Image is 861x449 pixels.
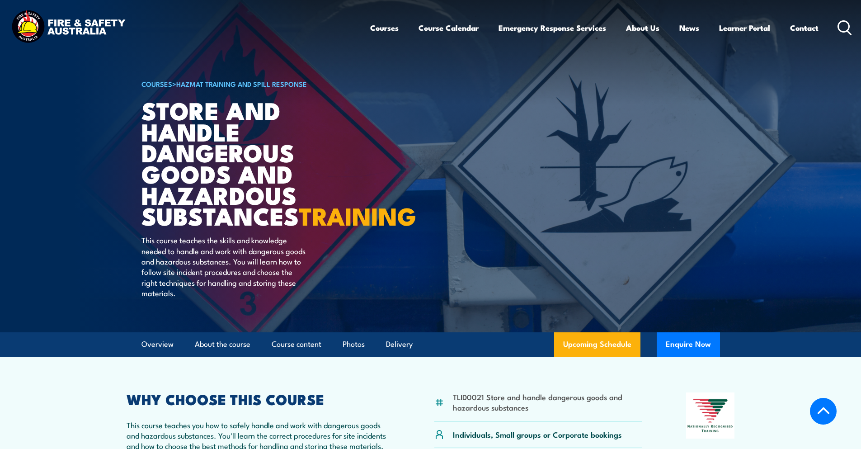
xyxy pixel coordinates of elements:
[343,332,365,356] a: Photos
[141,332,174,356] a: Overview
[141,79,172,89] a: COURSES
[499,16,606,40] a: Emergency Response Services
[657,332,720,357] button: Enquire Now
[141,99,365,226] h1: Store And Handle Dangerous Goods and Hazardous Substances
[626,16,659,40] a: About Us
[370,16,399,40] a: Courses
[386,332,413,356] a: Delivery
[176,79,307,89] a: HAZMAT Training and Spill Response
[453,392,642,413] li: TLID0021 Store and handle dangerous goods and hazardous substances
[127,392,391,405] h2: WHY CHOOSE THIS COURSE
[299,196,416,234] strong: TRAINING
[790,16,819,40] a: Contact
[272,332,321,356] a: Course content
[554,332,640,357] a: Upcoming Schedule
[679,16,699,40] a: News
[453,429,622,440] p: Individuals, Small groups or Corporate bookings
[195,332,250,356] a: About the course
[719,16,770,40] a: Learner Portal
[141,78,365,89] h6: >
[686,392,735,439] img: Nationally Recognised Training logo.
[141,235,306,298] p: This course teaches the skills and knowledge needed to handle and work with dangerous goods and h...
[419,16,479,40] a: Course Calendar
